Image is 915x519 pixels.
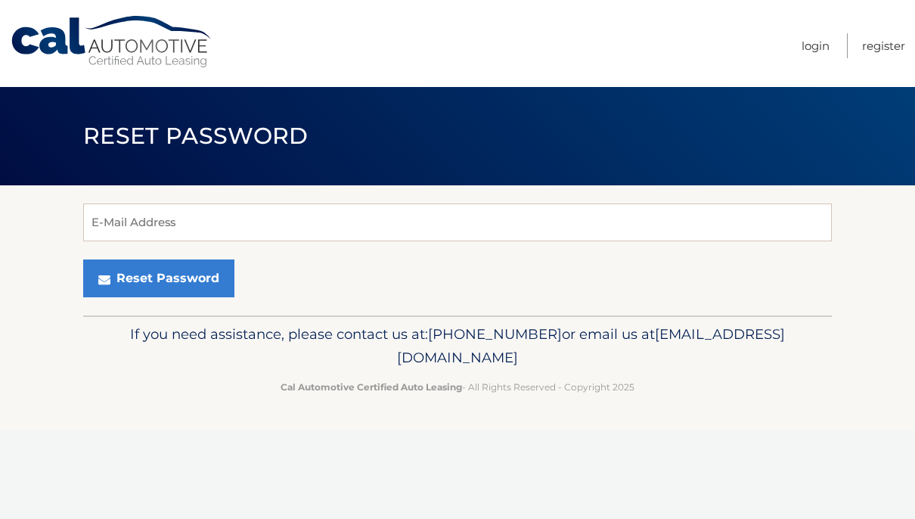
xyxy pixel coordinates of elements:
[83,204,832,241] input: E-Mail Address
[862,33,905,58] a: Register
[802,33,830,58] a: Login
[83,259,234,297] button: Reset Password
[83,122,308,150] span: Reset Password
[10,15,214,69] a: Cal Automotive
[93,379,822,395] p: - All Rights Reserved - Copyright 2025
[428,325,562,343] span: [PHONE_NUMBER]
[281,381,462,393] strong: Cal Automotive Certified Auto Leasing
[93,322,822,371] p: If you need assistance, please contact us at: or email us at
